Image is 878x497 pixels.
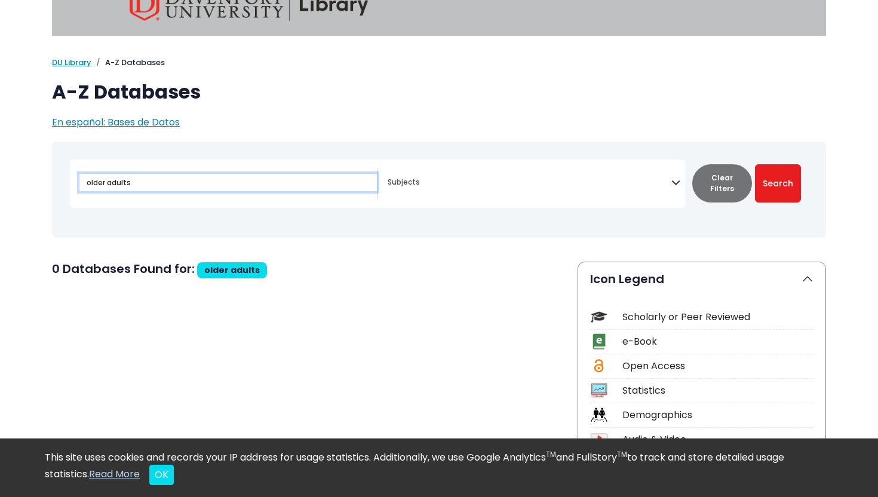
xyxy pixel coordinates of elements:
button: Close [149,465,174,485]
div: This site uses cookies and records your IP address for usage statistics. Additionally, we use Goo... [45,450,833,485]
nav: Search filters [52,142,826,238]
li: A-Z Databases [91,57,165,69]
div: Open Access [622,359,813,373]
span: older adults [204,264,260,276]
a: En español: Bases de Datos [52,115,180,129]
div: e-Book [622,335,813,349]
sup: TM [546,449,556,459]
input: Search database by title or keyword [79,174,377,191]
div: Statistics [622,384,813,398]
img: Icon Statistics [591,382,607,398]
img: Icon Scholarly or Peer Reviewed [591,309,607,325]
nav: breadcrumb [52,57,826,69]
a: Read More [89,467,140,481]
h1: A-Z Databases [52,81,826,103]
img: Icon Open Access [591,358,606,374]
div: Demographics [622,408,813,422]
img: Icon Demographics [591,407,607,423]
img: Icon Audio & Video [591,431,607,447]
div: Audio & Video [622,432,813,447]
button: Clear Filters [692,164,752,203]
div: Scholarly or Peer Reviewed [622,310,813,324]
sup: TM [617,449,627,459]
a: DU Library [52,57,91,68]
textarea: Search [388,179,671,188]
span: 0 Databases Found for: [52,260,195,277]
button: Icon Legend [578,262,825,296]
button: Submit for Search Results [755,164,801,203]
img: Icon e-Book [591,333,607,349]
